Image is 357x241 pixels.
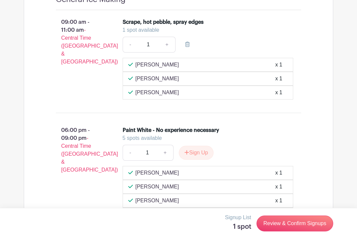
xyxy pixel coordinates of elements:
p: 06:00 pm - 09:00 pm [45,124,112,177]
div: x 1 [275,169,282,177]
div: Paint White - No experience necessary [123,126,219,134]
p: [PERSON_NAME] [136,169,179,177]
p: [PERSON_NAME] [136,75,179,83]
p: 09:00 am - 11:00 am [45,16,112,68]
p: Signup List [225,214,251,221]
span: - Central Time ([GEOGRAPHIC_DATA] & [GEOGRAPHIC_DATA]) [61,27,118,64]
p: [PERSON_NAME] [136,89,179,97]
div: 1 spot available [123,26,288,34]
p: [PERSON_NAME] [136,183,179,191]
div: 5 spots available [123,134,288,142]
div: Scrape, hot pebble, spray edges [123,18,204,26]
a: Review & Confirm Signups [257,216,333,231]
h5: 1 spot [225,223,251,231]
p: [PERSON_NAME] [136,197,179,205]
div: x 1 [275,89,282,97]
div: x 1 [275,75,282,83]
a: + [159,37,175,53]
div: x 1 [275,61,282,69]
span: - Central Time ([GEOGRAPHIC_DATA] & [GEOGRAPHIC_DATA]) [61,135,118,173]
a: - [123,145,138,161]
button: Sign Up [179,146,214,160]
div: x 1 [275,183,282,191]
a: + [157,145,174,161]
div: x 1 [275,197,282,205]
a: - [123,37,138,53]
p: [PERSON_NAME] [136,61,179,69]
